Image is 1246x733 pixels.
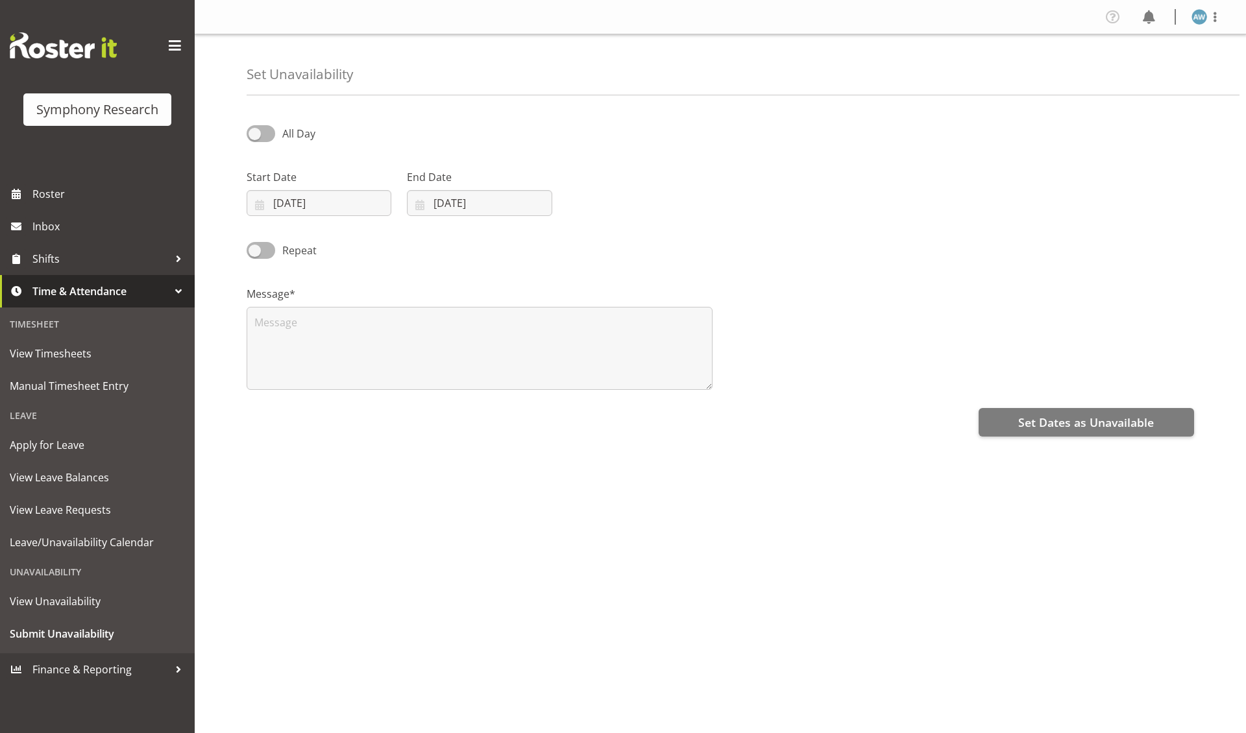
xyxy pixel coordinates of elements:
[3,585,191,618] a: View Unavailability
[979,408,1194,437] button: Set Dates as Unavailable
[1018,414,1154,431] span: Set Dates as Unavailable
[32,184,188,204] span: Roster
[10,592,185,611] span: View Unavailability
[3,337,191,370] a: View Timesheets
[1191,9,1207,25] img: angela-ward1839.jpg
[407,190,552,216] input: Click to select...
[3,461,191,494] a: View Leave Balances
[10,344,185,363] span: View Timesheets
[36,100,158,119] div: Symphony Research
[10,32,117,58] img: Rosterit website logo
[3,526,191,559] a: Leave/Unavailability Calendar
[10,624,185,643] span: Submit Unavailability
[247,286,713,302] label: Message*
[247,190,391,216] input: Click to select...
[32,282,169,301] span: Time & Attendance
[10,533,185,552] span: Leave/Unavailability Calendar
[3,559,191,585] div: Unavailability
[407,169,552,185] label: End Date
[247,169,391,185] label: Start Date
[10,468,185,487] span: View Leave Balances
[282,126,315,141] span: All Day
[3,402,191,429] div: Leave
[3,370,191,402] a: Manual Timesheet Entry
[3,494,191,526] a: View Leave Requests
[32,217,188,236] span: Inbox
[247,67,353,82] h4: Set Unavailability
[10,376,185,396] span: Manual Timesheet Entry
[32,249,169,269] span: Shifts
[32,660,169,679] span: Finance & Reporting
[275,243,317,258] span: Repeat
[3,429,191,461] a: Apply for Leave
[3,618,191,650] a: Submit Unavailability
[3,311,191,337] div: Timesheet
[10,435,185,455] span: Apply for Leave
[10,500,185,520] span: View Leave Requests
